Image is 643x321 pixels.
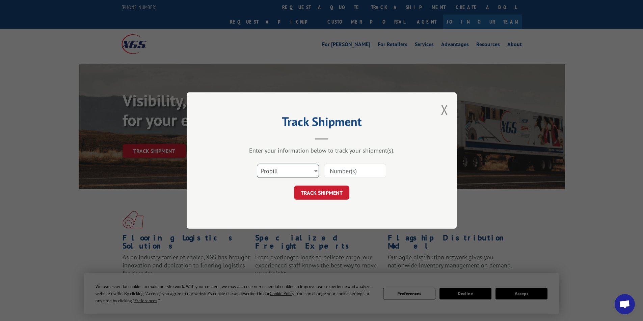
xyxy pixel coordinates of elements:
button: TRACK SHIPMENT [294,186,349,200]
h2: Track Shipment [220,117,423,130]
div: Open chat [615,294,635,314]
div: Enter your information below to track your shipment(s). [220,147,423,154]
button: Close modal [441,101,448,119]
input: Number(s) [324,164,386,178]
